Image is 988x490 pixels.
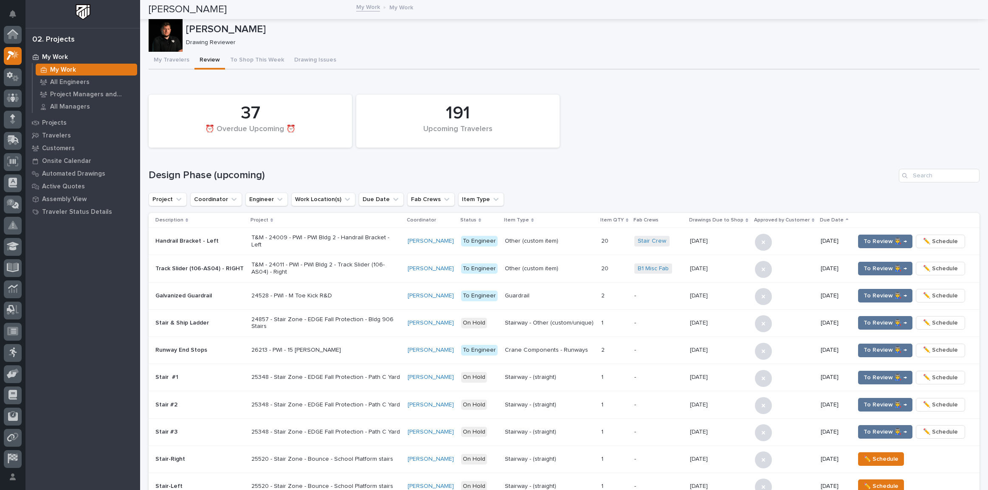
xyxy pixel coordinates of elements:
[163,103,338,124] div: 37
[25,167,140,180] a: Automated Drawings
[864,454,898,464] span: ✏️ Schedule
[25,193,140,205] a: Assembly View
[505,456,594,463] p: Stairway - (straight)
[821,456,848,463] p: [DATE]
[149,255,980,282] tr: Track Slider (106-AS04) - RIGHTT&M - 24011 - PWI - PWI Bldg 2 - Track Slider (106-AS04) - Right[P...
[42,53,68,61] p: My Work
[50,66,76,74] p: My Work
[155,238,245,245] p: Handrail Bracket - Left
[864,236,907,246] span: To Review 👨‍🏭 →
[155,319,245,327] p: Stair & Ship Ladder
[155,265,245,272] p: Track Slider (106-AS04) - RIGHT
[916,398,965,412] button: ✏️ Schedule
[601,427,605,436] p: 1
[864,291,907,301] span: To Review 👨‍🏭 →
[251,428,400,436] p: 25348 - Stair Zone - EDGE Fall Protection - Path C Yard
[408,401,454,409] a: [PERSON_NAME]
[408,347,454,354] a: [PERSON_NAME]
[821,292,848,300] p: [DATE]
[163,125,338,143] div: ⏰ Overdue Upcoming ⏰
[634,319,683,327] p: -
[858,262,912,275] button: To Review 👨‍🏭 →
[864,372,907,383] span: To Review 👨‍🏭 →
[42,157,91,165] p: Onsite Calendar
[461,400,487,410] div: On Hold
[821,428,848,436] p: [DATE]
[25,180,140,193] a: Active Quotes
[899,169,980,182] div: Search
[461,291,498,301] div: To Engineer
[821,483,848,490] p: [DATE]
[690,372,709,381] p: [DATE]
[864,427,907,437] span: To Review 👨‍🏭 →
[600,216,624,225] p: Item QTY
[408,428,454,436] a: [PERSON_NAME]
[251,347,400,354] p: 26213 - PWI - 15 [PERSON_NAME]
[149,309,980,336] tr: Stair & Ship Ladder24857 - Stair Zone - EDGE Fall Protection - Bldg 906 Stairs[PERSON_NAME] On Ho...
[149,364,980,391] tr: Stair #125348 - Stair Zone - EDGE Fall Protection - Path C Yard[PERSON_NAME] On HoldStairway - (s...
[690,236,709,245] p: [DATE]
[155,347,245,354] p: Runway End Stops
[186,23,976,36] p: [PERSON_NAME]
[408,292,454,300] a: [PERSON_NAME]
[25,50,140,63] a: My Work
[923,372,958,383] span: ✏️ Schedule
[251,456,400,463] p: 25520 - Stair Zone - Bounce - School Platform stairs
[408,456,454,463] a: [PERSON_NAME]
[505,347,594,354] p: Crane Components - Runways
[461,345,498,356] div: To Engineer
[505,292,594,300] p: Guardrail
[251,374,400,381] p: 25348 - Stair Zone - EDGE Fall Protection - Path C Yard
[356,2,380,11] a: My Work
[149,52,194,70] button: My Travelers
[155,216,183,225] p: Description
[923,345,958,355] span: ✏️ Schedule
[864,345,907,355] span: To Review 👨‍🏭 →
[155,483,245,490] p: Stair-Left
[186,39,973,46] p: Drawing Reviewer
[149,391,980,418] tr: Stair #225348 - Stair Zone - EDGE Fall Protection - Path C Yard[PERSON_NAME] On HoldStairway - (s...
[251,216,268,225] p: Project
[42,196,87,203] p: Assembly View
[33,64,140,76] a: My Work
[601,454,605,463] p: 1
[149,169,895,182] h1: Design Phase (upcoming)
[916,235,965,248] button: ✏️ Schedule
[638,265,669,272] a: B1 Misc Fab
[25,154,140,167] a: Onsite Calendar
[690,481,709,490] p: [DATE]
[155,401,245,409] p: Stair #2
[50,91,134,98] p: Project Managers and Engineers
[408,265,454,272] a: [PERSON_NAME]
[25,129,140,142] a: Travelers
[821,238,848,245] p: [DATE]
[601,372,605,381] p: 1
[25,205,140,218] a: Traveler Status Details
[601,318,605,327] p: 1
[634,292,683,300] p: -
[858,371,912,384] button: To Review 👨‍🏭 →
[149,445,980,473] tr: Stair-Right25520 - Stair Zone - Bounce - School Platform stairs[PERSON_NAME] On HoldStairway - (s...
[251,401,400,409] p: 25348 - Stair Zone - EDGE Fall Protection - Path C Yard
[634,401,683,409] p: -
[634,428,683,436] p: -
[42,183,85,190] p: Active Quotes
[601,291,606,300] p: 2
[251,261,400,276] p: T&M - 24011 - PWI - PWI Bldg 2 - Track Slider (106-AS04) - Right
[461,427,487,437] div: On Hold
[858,289,912,302] button: To Review 👨‍🏭 →
[190,193,242,206] button: Coordinator
[638,238,666,245] a: Stair Crew
[923,427,958,437] span: ✏️ Schedule
[25,116,140,129] a: Projects
[407,216,436,225] p: Coordinator
[149,228,980,255] tr: Handrail Bracket - LeftT&M - 24009 - PWI - PWI Bldg 2 - Handrail Bracket - Left[PERSON_NAME] To E...
[864,318,907,328] span: To Review 👨‍🏭 →
[689,216,743,225] p: Drawings Due to Shop
[821,347,848,354] p: [DATE]
[289,52,341,70] button: Drawing Issues
[42,145,75,152] p: Customers
[601,236,610,245] p: 20
[916,344,965,357] button: ✏️ Schedule
[408,319,454,327] a: [PERSON_NAME]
